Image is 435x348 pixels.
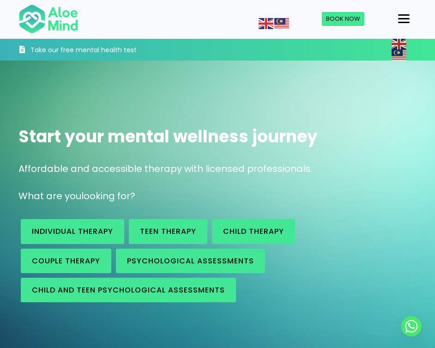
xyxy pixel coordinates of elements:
span: Individual therapy [32,226,113,237]
a: English [259,18,274,28]
a: Whatsapp [401,316,422,336]
a: Teen Therapy [129,219,207,244]
span: What are you [18,189,81,202]
span: Couple therapy [32,256,100,266]
h3: Take our free mental health test [30,46,140,55]
img: Aloe mind Logo [18,4,79,34]
span: Book Now [326,14,360,23]
a: Couple therapy [21,249,111,273]
a: Child and Teen Psychological assessments [21,278,236,302]
img: en [392,38,406,49]
a: Child Therapy [212,219,295,244]
span: looking for? [81,189,135,202]
a: Psychological assessments [116,249,265,273]
span: Teen Therapy [140,226,196,237]
p: Affordable and accessible therapy with licensed professionals. [18,162,417,176]
a: Malay [392,50,407,59]
img: ms [274,18,289,29]
a: Book Now [322,12,364,26]
a: Malay [274,18,290,28]
img: en [259,18,273,29]
span: Start your mental wellness journey [18,125,318,148]
span: Psychological assessments [127,256,254,266]
span: Child Therapy [223,226,284,237]
a: Individual therapy [21,219,124,244]
a: English [392,39,407,48]
img: ms [392,49,406,61]
a: Take our free mental health test [18,41,140,61]
span: Child and Teen Psychological assessments [32,285,225,295]
button: Menu [394,11,413,27]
